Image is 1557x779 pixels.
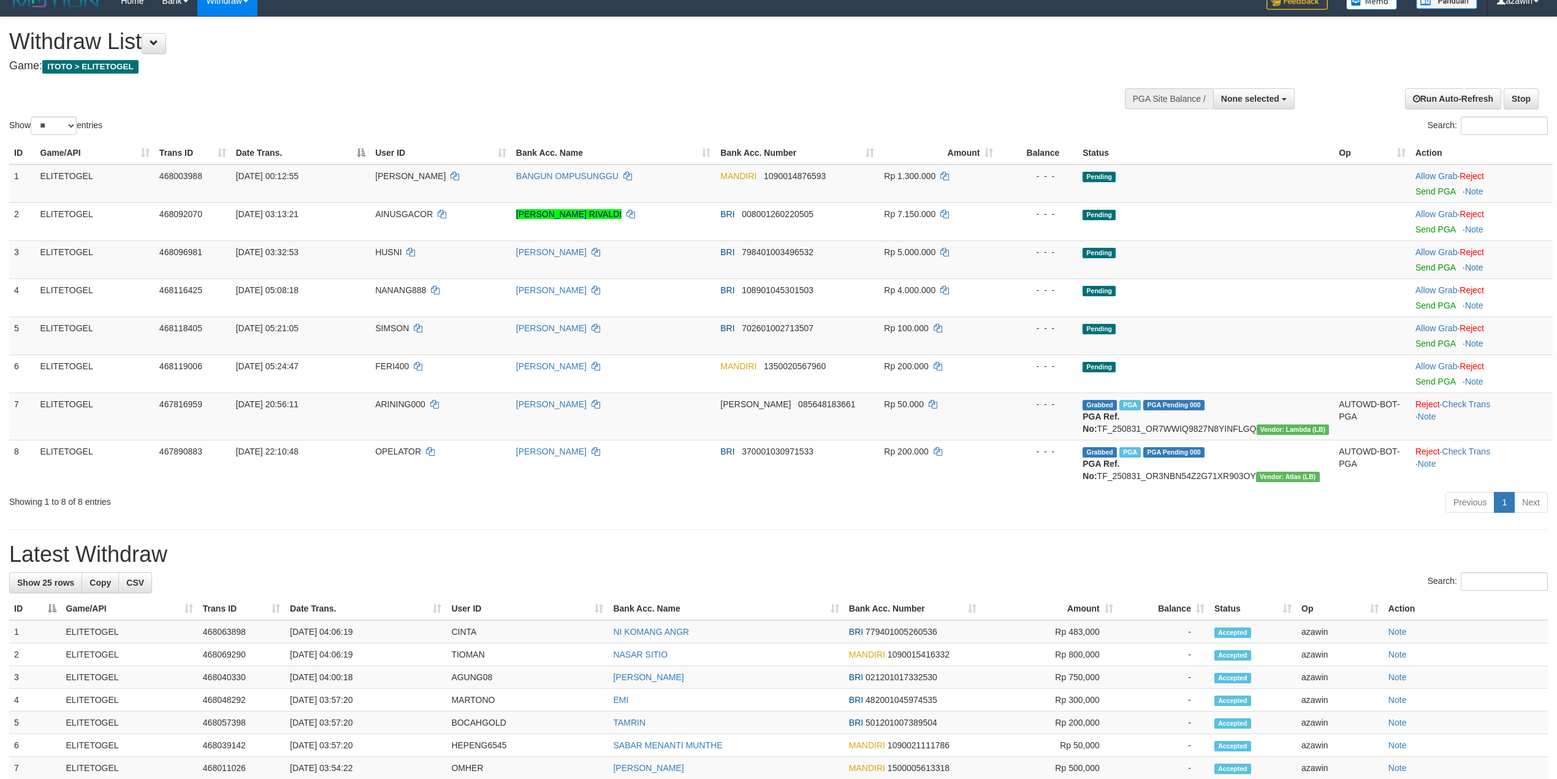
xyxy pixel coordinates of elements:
td: AUTOWD-BOT-PGA [1334,440,1410,487]
a: Note [1388,672,1407,682]
h1: Latest Withdraw [9,542,1548,567]
td: ELITETOGEL [61,689,198,712]
a: Allow Grab [1415,171,1457,181]
a: Reject [1415,399,1440,409]
a: Previous [1445,492,1494,513]
td: azawin [1296,689,1384,712]
span: BRI [849,695,863,705]
span: BRI [720,447,734,456]
td: azawin [1296,734,1384,757]
td: ELITETOGEL [36,355,154,393]
td: ELITETOGEL [36,202,154,240]
td: [DATE] 04:06:19 [285,643,446,666]
span: 468116425 [159,285,202,295]
a: Note [1388,627,1407,637]
span: Rp 7.150.000 [884,209,935,219]
th: Op: activate to sort column ascending [1334,142,1410,164]
span: Pending [1083,324,1116,334]
a: [PERSON_NAME] [613,763,683,773]
span: 468119006 [159,361,202,371]
th: User ID: activate to sort column ascending [446,597,608,620]
span: BRI [720,285,734,295]
a: Reject [1460,247,1484,257]
span: 468092070 [159,209,202,219]
a: Reject [1460,361,1484,371]
td: azawin [1296,620,1384,643]
span: Pending [1083,172,1116,182]
span: PGA Pending [1143,400,1205,410]
a: [PERSON_NAME] [516,247,587,257]
td: 3 [9,240,36,278]
td: HEPENG6545 [446,734,608,757]
span: Copy 702601002713507 to clipboard [742,323,813,333]
div: - - - [1003,284,1073,296]
span: OPELATOR [375,447,421,456]
td: - [1118,734,1209,757]
a: Show 25 rows [9,572,82,593]
span: Copy 1090021111786 to clipboard [888,740,950,750]
a: EMI [613,695,628,705]
a: Note [1418,459,1436,469]
span: Rp 1.300.000 [884,171,935,181]
span: [DATE] 03:13:21 [236,209,299,219]
div: - - - [1003,170,1073,182]
a: Note [1388,718,1407,727]
a: Reject [1460,323,1484,333]
td: · [1410,355,1553,393]
td: 3 [9,666,61,689]
th: Bank Acc. Name: activate to sort column ascending [511,142,715,164]
a: 1 [1494,492,1515,513]
th: Game/API: activate to sort column ascending [61,597,198,620]
th: Bank Acc. Name: activate to sort column ascending [608,597,843,620]
a: Check Trans [1442,447,1491,456]
td: TF_250831_OR7WWIQ9827N8YINFLGQ [1078,393,1334,440]
th: Trans ID: activate to sort column ascending [154,142,231,164]
td: [DATE] 03:57:20 [285,689,446,712]
span: BRI [849,672,863,682]
td: - [1118,620,1209,643]
div: - - - [1003,322,1073,334]
span: · [1415,247,1460,257]
div: - - - [1003,246,1073,258]
a: NI KOMANG ANGR [613,627,689,637]
span: AINUSGACOR [375,209,433,219]
span: Rp 4.000.000 [884,285,935,295]
td: ELITETOGEL [61,666,198,689]
span: [DATE] 05:24:47 [236,361,299,371]
h1: Withdraw List [9,29,1026,54]
td: - [1118,666,1209,689]
span: 468096981 [159,247,202,257]
a: Allow Grab [1415,285,1457,295]
a: Allow Grab [1415,361,1457,371]
td: AGUNG08 [446,666,608,689]
th: Amount: activate to sort column ascending [879,142,998,164]
div: PGA Site Balance / [1125,88,1213,109]
td: ELITETOGEL [36,317,154,355]
a: Allow Grab [1415,323,1457,333]
td: 6 [9,355,36,393]
b: PGA Ref. No: [1083,459,1119,481]
span: Accepted [1214,627,1251,638]
td: Rp 50,000 [981,734,1118,757]
a: Send PGA [1415,339,1455,348]
span: SIMSON [375,323,409,333]
td: 8 [9,440,36,487]
a: Note [1465,339,1483,348]
td: - [1118,643,1209,666]
td: Rp 750,000 [981,666,1118,689]
td: ELITETOGEL [36,164,154,203]
td: 468048292 [198,689,285,712]
span: Accepted [1214,696,1251,706]
th: ID: activate to sort column descending [9,597,61,620]
td: · [1410,164,1553,203]
a: Allow Grab [1415,247,1457,257]
a: Note [1465,263,1483,272]
td: 468057398 [198,712,285,734]
a: [PERSON_NAME] [613,672,683,682]
span: Vendor URL: https://dashboard.q2checkout.com/secure [1257,424,1330,435]
th: Bank Acc. Number: activate to sort column ascending [715,142,879,164]
a: [PERSON_NAME] [516,323,587,333]
a: Send PGA [1415,377,1455,386]
td: - [1118,689,1209,712]
span: Rp 50.000 [884,399,924,409]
